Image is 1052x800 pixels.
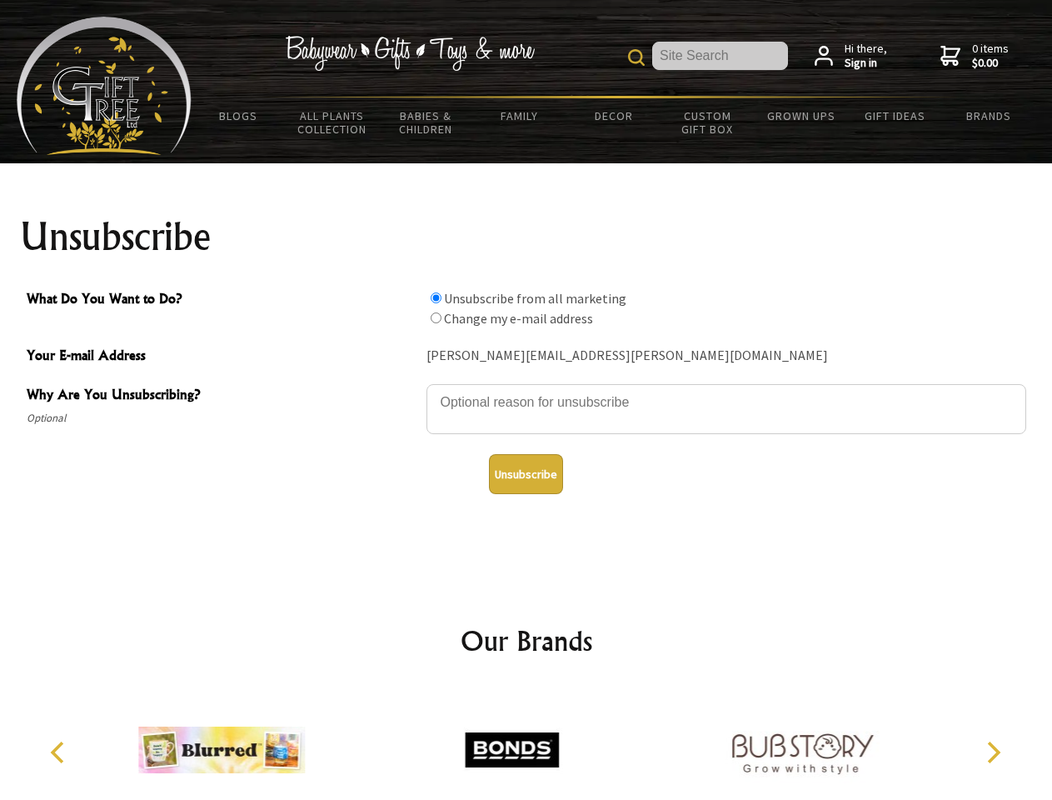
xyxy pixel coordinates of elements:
[27,408,418,428] span: Optional
[285,36,535,71] img: Babywear - Gifts - Toys & more
[940,42,1009,71] a: 0 items$0.00
[628,49,645,66] img: product search
[815,42,887,71] a: Hi there,Sign in
[27,384,418,408] span: Why Are You Unsubscribing?
[33,621,1020,661] h2: Our Brands
[431,312,441,323] input: What Do You Want to Do?
[379,98,473,147] a: Babies & Children
[27,288,418,312] span: What Do You Want to Do?
[42,734,78,771] button: Previous
[192,98,286,133] a: BLOGS
[20,217,1033,257] h1: Unsubscribe
[652,42,788,70] input: Site Search
[845,42,887,71] span: Hi there,
[286,98,380,147] a: All Plants Collection
[426,343,1026,369] div: [PERSON_NAME][EMAIL_ADDRESS][PERSON_NAME][DOMAIN_NAME]
[661,98,755,147] a: Custom Gift Box
[845,56,887,71] strong: Sign in
[754,98,848,133] a: Grown Ups
[426,384,1026,434] textarea: Why Are You Unsubscribing?
[473,98,567,133] a: Family
[489,454,563,494] button: Unsubscribe
[972,56,1009,71] strong: $0.00
[848,98,942,133] a: Gift Ideas
[975,734,1011,771] button: Next
[972,41,1009,71] span: 0 items
[444,290,626,307] label: Unsubscribe from all marketing
[444,310,593,327] label: Change my e-mail address
[27,345,418,369] span: Your E-mail Address
[566,98,661,133] a: Decor
[942,98,1036,133] a: Brands
[431,292,441,303] input: What Do You Want to Do?
[17,17,192,155] img: Babyware - Gifts - Toys and more...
